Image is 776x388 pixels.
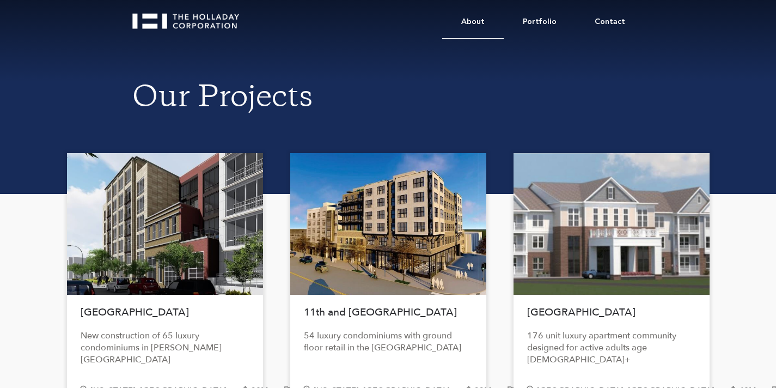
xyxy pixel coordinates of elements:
[81,330,249,366] div: New construction of 65 luxury condominiums in [PERSON_NAME][GEOGRAPHIC_DATA]
[304,330,473,354] div: 54 luxury condominiums with ground floor retail in the [GEOGRAPHIC_DATA]
[442,5,504,39] a: About
[576,5,644,38] a: Contact
[81,300,249,324] h1: [GEOGRAPHIC_DATA]
[504,5,576,38] a: Portfolio
[527,330,696,366] div: 176 unit luxury apartment community designed for active adults age [DEMOGRAPHIC_DATA]+
[132,82,644,117] h1: Our Projects
[132,5,249,29] a: home
[304,300,473,324] h1: 11th and [GEOGRAPHIC_DATA]
[527,300,696,324] h1: [GEOGRAPHIC_DATA]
